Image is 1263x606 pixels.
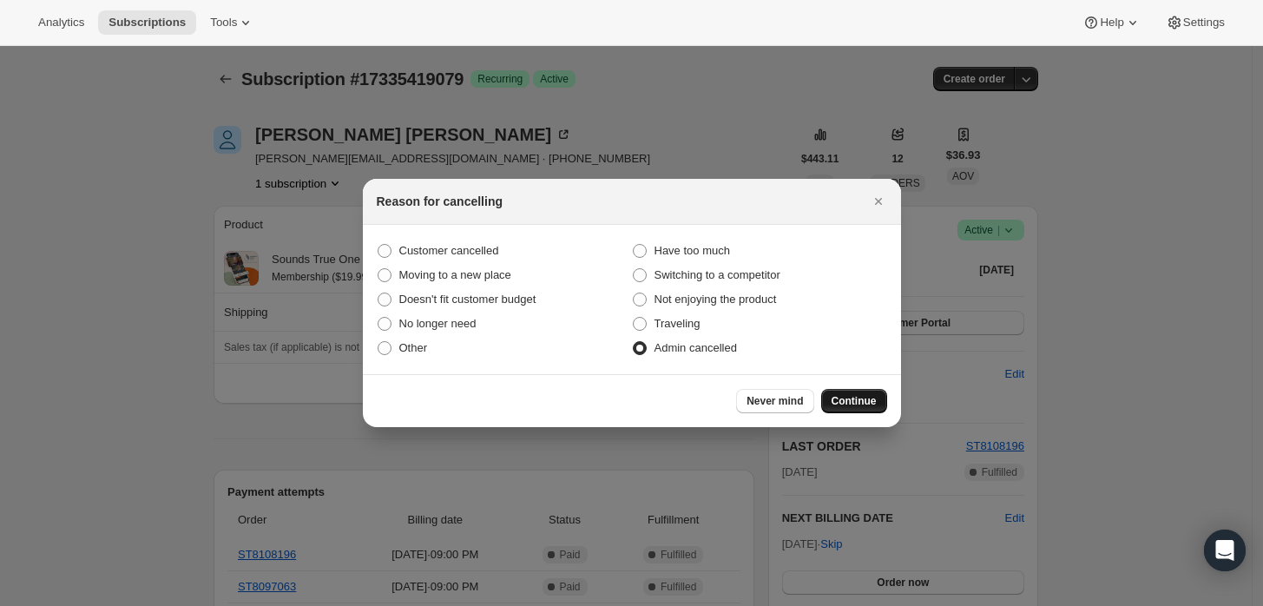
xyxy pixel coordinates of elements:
[399,244,499,257] span: Customer cancelled
[38,16,84,30] span: Analytics
[866,189,891,214] button: Close
[655,268,780,281] span: Switching to a competitor
[747,394,803,408] span: Never mind
[655,244,730,257] span: Have too much
[655,293,777,306] span: Not enjoying the product
[1183,16,1225,30] span: Settings
[28,10,95,35] button: Analytics
[377,193,503,210] h2: Reason for cancelling
[399,268,511,281] span: Moving to a new place
[98,10,196,35] button: Subscriptions
[210,16,237,30] span: Tools
[655,317,701,330] span: Traveling
[399,317,477,330] span: No longer need
[399,341,428,354] span: Other
[655,341,737,354] span: Admin cancelled
[1100,16,1123,30] span: Help
[200,10,265,35] button: Tools
[399,293,536,306] span: Doesn't fit customer budget
[1155,10,1235,35] button: Settings
[821,389,887,413] button: Continue
[736,389,813,413] button: Never mind
[1072,10,1151,35] button: Help
[1204,530,1246,571] div: Open Intercom Messenger
[832,394,877,408] span: Continue
[109,16,186,30] span: Subscriptions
